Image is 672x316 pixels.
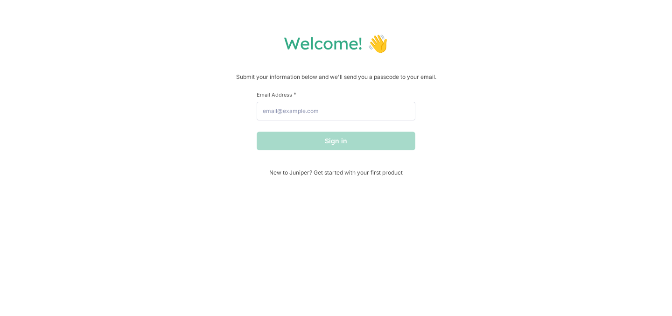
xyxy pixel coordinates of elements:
[257,91,415,98] label: Email Address
[9,33,663,54] h1: Welcome! 👋
[257,169,415,176] span: New to Juniper? Get started with your first product
[294,91,296,98] span: This field is required.
[257,102,415,120] input: email@example.com
[9,72,663,82] p: Submit your information below and we'll send you a passcode to your email.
